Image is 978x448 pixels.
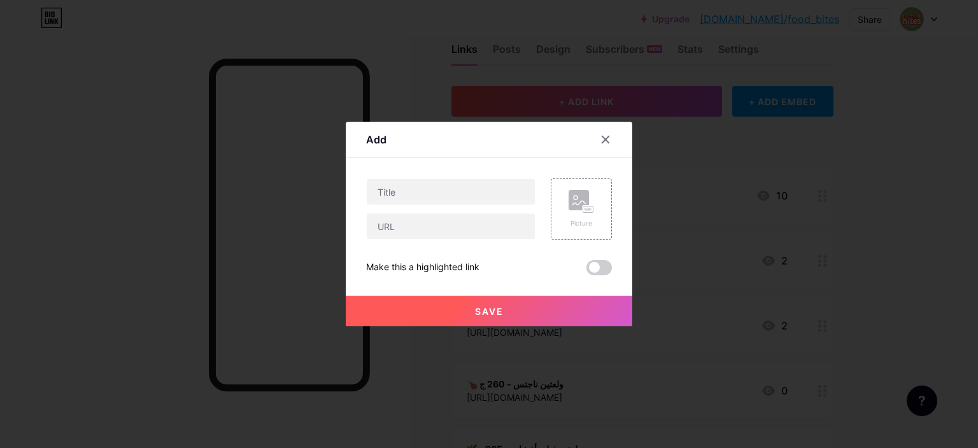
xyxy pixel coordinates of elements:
[366,260,479,275] div: Make this a highlighted link
[475,306,504,317] span: Save
[366,132,386,147] div: Add
[346,296,632,326] button: Save
[367,213,535,239] input: URL
[367,179,535,205] input: Title
[569,219,594,228] div: Picture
